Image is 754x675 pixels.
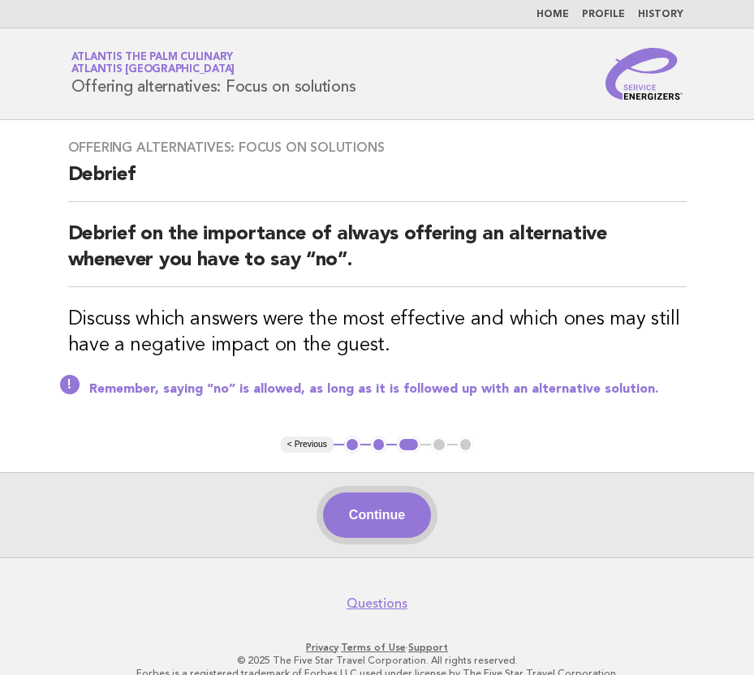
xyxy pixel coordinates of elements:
[341,642,406,653] a: Terms of Use
[68,140,687,156] h3: Offering alternatives: Focus on solutions
[68,307,687,359] h3: Discuss which answers were the most effective and which ones may still have a negative impact on ...
[408,642,448,653] a: Support
[71,52,235,75] a: Atlantis The Palm CulinaryAtlantis [GEOGRAPHIC_DATA]
[89,381,687,398] p: Remember, saying “no” is allowed, as long as it is followed up with an alternative solution.
[582,10,625,19] a: Profile
[23,654,731,667] p: © 2025 The Five Star Travel Corporation. All rights reserved.
[536,10,569,19] a: Home
[371,436,387,453] button: 2
[68,221,687,287] h2: Debrief on the importance of always offering an alternative whenever you have to say “no”.
[306,642,338,653] a: Privacy
[281,436,334,453] button: < Previous
[323,492,431,538] button: Continue
[23,641,731,654] p: · ·
[638,10,683,19] a: History
[68,162,687,202] h2: Debrief
[397,436,420,453] button: 3
[347,595,407,612] a: Questions
[344,436,360,453] button: 1
[71,65,235,75] span: Atlantis [GEOGRAPHIC_DATA]
[605,48,683,100] img: Service Energizers
[71,53,356,95] h1: Offering alternatives: Focus on solutions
